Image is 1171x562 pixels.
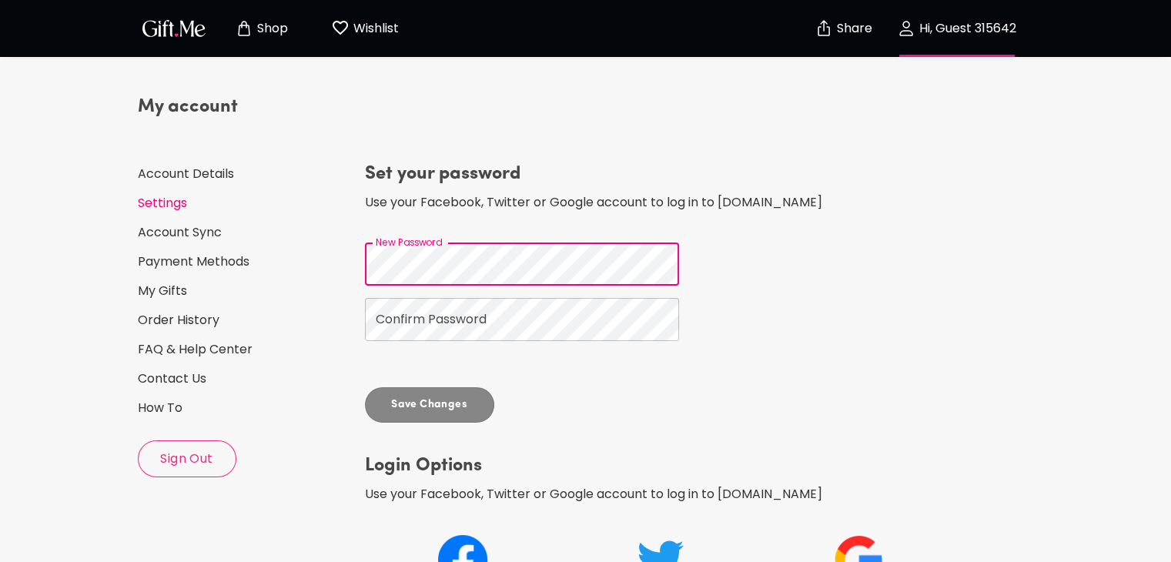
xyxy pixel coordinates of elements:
[138,253,353,270] a: Payment Methods
[817,2,871,55] button: Share
[138,166,353,182] a: Account Details
[365,453,959,478] h4: Login Options
[138,95,353,119] h4: My account
[138,440,236,477] button: Sign Out
[915,22,1016,35] p: Hi, Guest 315642
[365,484,959,504] p: Use your Facebook, Twitter or Google account to log in to [DOMAIN_NAME]
[138,341,353,358] a: FAQ & Help Center
[350,18,399,38] p: Wishlist
[138,19,210,38] button: GiftMe Logo
[365,192,959,212] p: Use your Facebook, Twitter or Google account to log in to [DOMAIN_NAME]
[365,162,959,186] h4: Set your password
[815,19,833,38] img: secure
[138,312,353,329] a: Order History
[138,224,353,241] a: Account Sync
[139,450,236,467] span: Sign Out
[138,400,353,416] a: How To
[138,283,353,299] a: My Gifts
[139,17,209,39] img: GiftMe Logo
[833,22,872,35] p: Share
[323,4,407,53] button: Wishlist page
[138,370,353,387] a: Contact Us
[253,22,288,35] p: Shop
[880,4,1034,53] button: Hi, Guest 315642
[219,4,304,53] button: Store page
[138,195,353,212] a: Settings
